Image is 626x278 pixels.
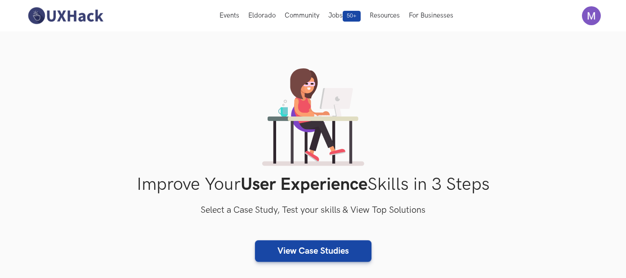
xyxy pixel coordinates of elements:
strong: User Experience [241,174,367,195]
a: View Case Studies [255,240,371,262]
h3: Select a Case Study, Test your skills & View Top Solutions [25,203,601,218]
h1: Improve Your Skills in 3 Steps [25,174,601,195]
span: 50+ [343,11,361,22]
img: UXHack-logo.png [25,6,105,25]
img: lady working on laptop [262,68,364,166]
img: Your profile pic [582,6,601,25]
